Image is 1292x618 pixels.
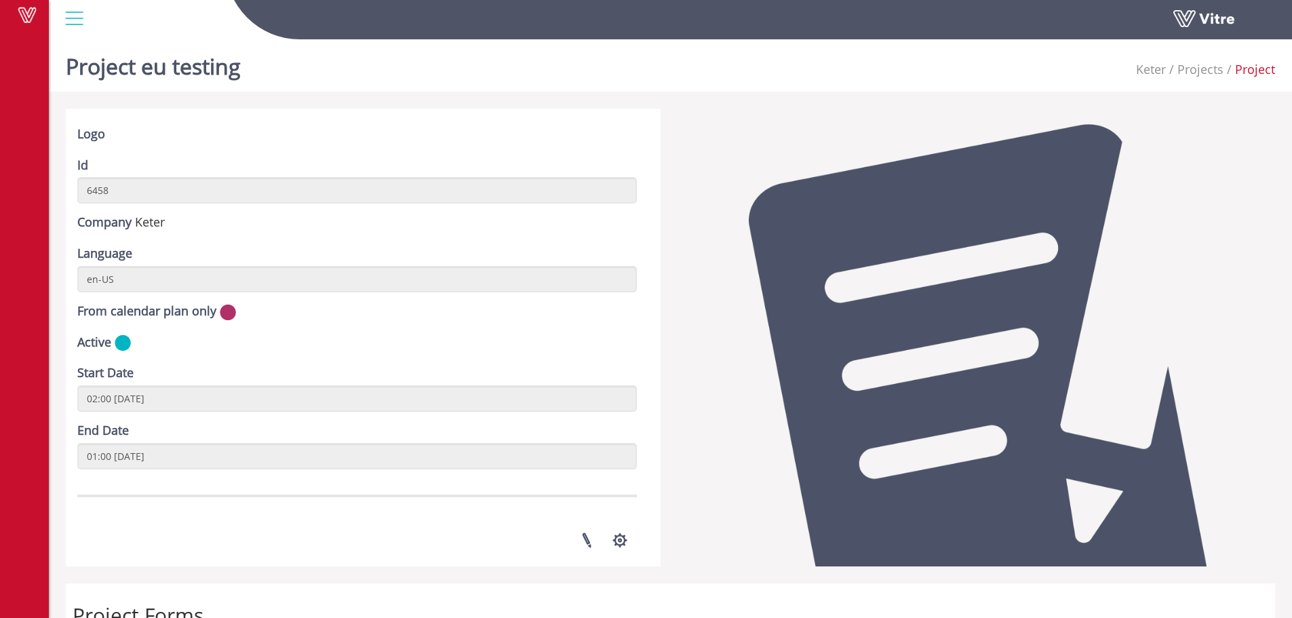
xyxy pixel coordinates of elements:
label: Start Date [77,364,134,382]
label: Language [77,245,132,263]
span: 218 [135,214,165,230]
li: Project [1224,61,1275,79]
h1: Project eu testing [66,34,241,92]
label: Id [77,157,88,174]
a: Projects [1177,61,1224,77]
img: yes [115,334,131,351]
label: End Date [77,422,129,440]
label: From calendar plan only [77,303,216,320]
img: no [220,304,236,321]
label: Logo [77,125,105,143]
label: Active [77,334,111,351]
span: 218 [1136,61,1166,77]
label: Company [77,214,132,231]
